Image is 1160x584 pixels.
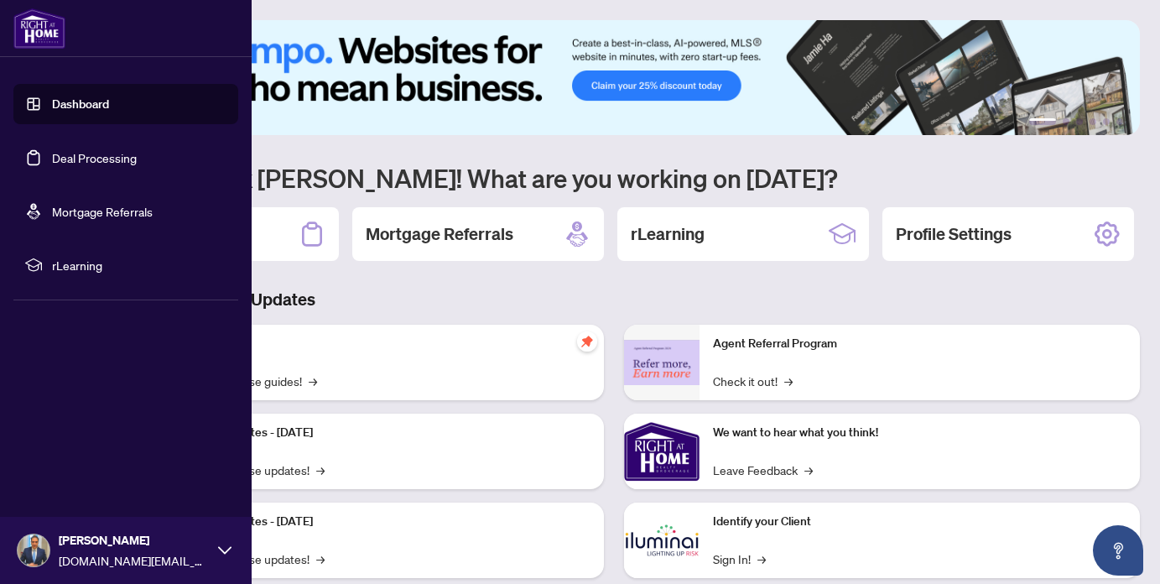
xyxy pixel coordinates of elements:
[1103,118,1110,125] button: 5
[1076,118,1083,125] button: 3
[309,372,317,390] span: →
[1116,118,1123,125] button: 6
[52,256,226,274] span: rLearning
[1090,118,1096,125] button: 4
[1029,118,1056,125] button: 1
[18,534,49,566] img: Profile Icon
[1063,118,1069,125] button: 2
[52,204,153,219] a: Mortgage Referrals
[13,8,65,49] img: logo
[316,550,325,568] span: →
[87,288,1140,311] h3: Brokerage & Industry Updates
[1093,525,1143,576] button: Open asap
[713,335,1127,353] p: Agent Referral Program
[87,20,1140,135] img: Slide 0
[577,331,597,352] span: pushpin
[59,551,210,570] span: [DOMAIN_NAME][EMAIL_ADDRESS][DOMAIN_NAME]
[757,550,766,568] span: →
[713,461,813,479] a: Leave Feedback→
[59,531,210,550] span: [PERSON_NAME]
[87,162,1140,194] h1: Welcome back [PERSON_NAME]! What are you working on [DATE]?
[176,335,590,353] p: Self-Help
[52,96,109,112] a: Dashboard
[631,222,705,246] h2: rLearning
[713,550,766,568] a: Sign In!→
[784,372,793,390] span: →
[624,340,700,386] img: Agent Referral Program
[52,150,137,165] a: Deal Processing
[713,424,1127,442] p: We want to hear what you think!
[366,222,513,246] h2: Mortgage Referrals
[176,424,590,442] p: Platform Updates - [DATE]
[804,461,813,479] span: →
[624,503,700,578] img: Identify your Client
[316,461,325,479] span: →
[896,222,1012,246] h2: Profile Settings
[713,513,1127,531] p: Identify your Client
[176,513,590,531] p: Platform Updates - [DATE]
[624,414,700,489] img: We want to hear what you think!
[713,372,793,390] a: Check it out!→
